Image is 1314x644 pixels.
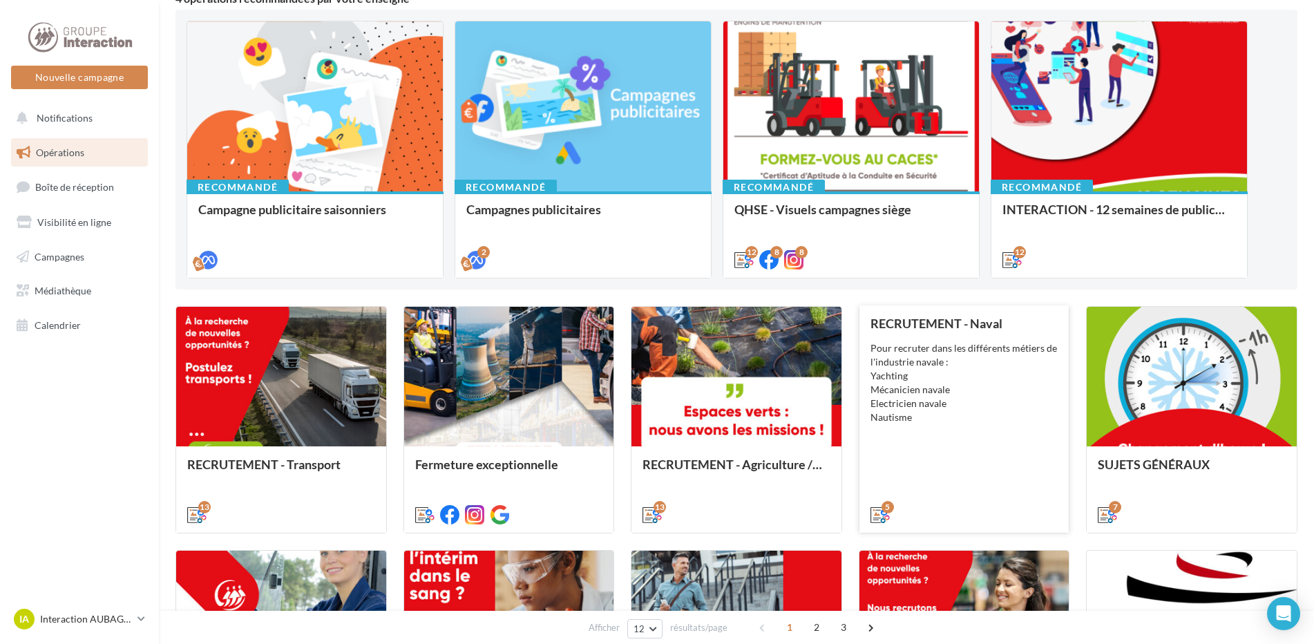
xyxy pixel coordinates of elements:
a: Campagnes [8,243,151,272]
div: INTERACTION - 12 semaines de publication [1002,202,1236,230]
div: 12 [745,246,758,258]
span: Notifications [37,112,93,124]
div: RECRUTEMENT - Agriculture / Espaces verts [642,457,830,485]
div: Recommandé [187,180,289,195]
div: Recommandé [991,180,1093,195]
div: Pour recruter dans les différents métiers de l'industrie navale : Yachting Mécanicien navale Elec... [870,341,1058,424]
div: 7 [1109,501,1121,513]
div: Fermeture exceptionnelle [415,457,603,485]
span: Afficher [589,621,620,634]
div: 8 [795,246,808,258]
div: 13 [654,501,666,513]
button: Nouvelle campagne [11,66,148,89]
span: Calendrier [35,319,81,331]
span: résultats/page [670,621,727,634]
div: Campagne publicitaire saisonniers [198,202,432,230]
span: 1 [779,616,801,638]
div: Open Intercom Messenger [1267,597,1300,630]
div: 12 [1013,246,1026,258]
p: Interaction AUBAGNE [40,612,132,626]
div: RECRUTEMENT - Transport [187,457,375,485]
div: SUJETS GÉNÉRAUX [1098,457,1286,485]
button: 12 [627,619,663,638]
div: QHSE - Visuels campagnes siège [734,202,968,230]
span: Opérations [36,146,84,158]
span: 12 [634,623,645,634]
span: Campagnes [35,250,84,262]
div: Recommandé [723,180,825,195]
a: Médiathèque [8,276,151,305]
a: IA Interaction AUBAGNE [11,606,148,632]
div: RECRUTEMENT - Naval [870,316,1058,330]
a: Opérations [8,138,151,167]
span: Boîte de réception [35,181,114,193]
a: Boîte de réception [8,172,151,202]
div: Recommandé [455,180,557,195]
div: Campagnes publicitaires [466,202,700,230]
div: 13 [198,501,211,513]
a: Calendrier [8,311,151,340]
div: 2 [477,246,490,258]
div: 5 [882,501,894,513]
span: Visibilité en ligne [37,216,111,228]
span: IA [19,612,29,626]
div: 8 [770,246,783,258]
a: Visibilité en ligne [8,208,151,237]
span: Médiathèque [35,285,91,296]
span: 2 [806,616,828,638]
button: Notifications [8,104,145,133]
span: 3 [832,616,855,638]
